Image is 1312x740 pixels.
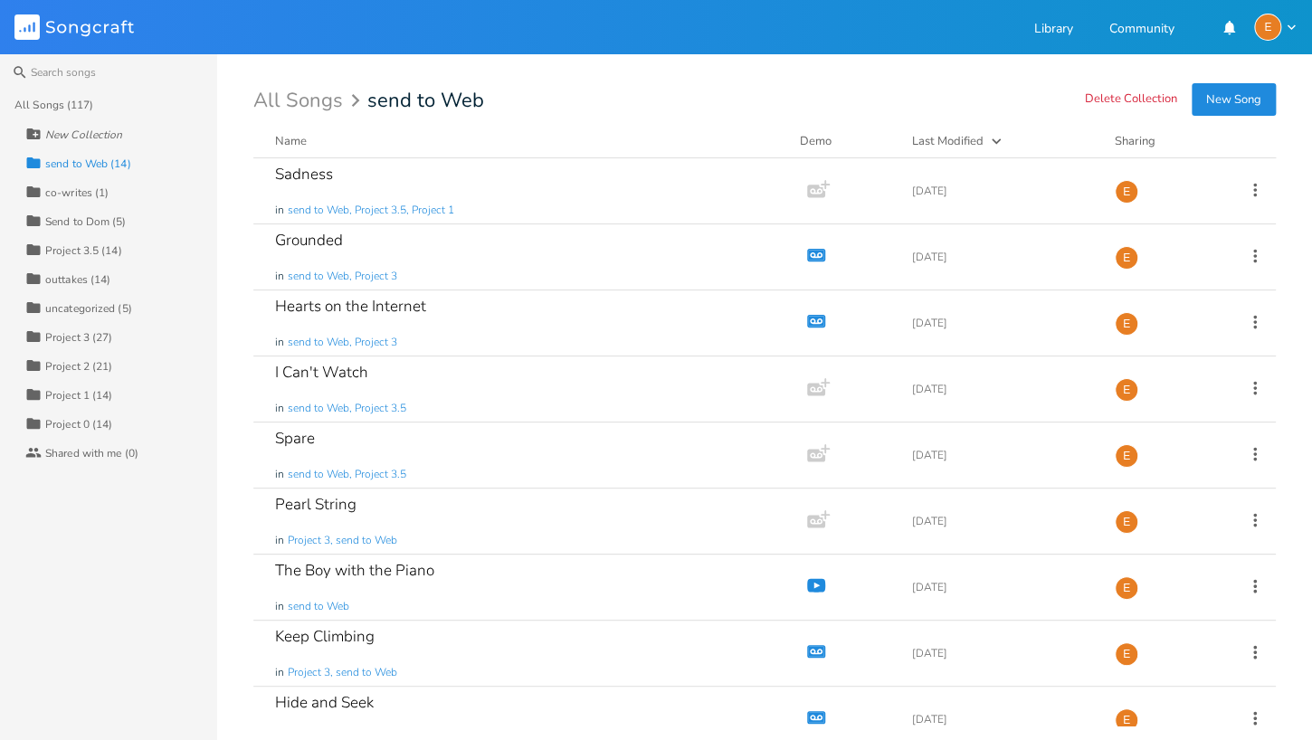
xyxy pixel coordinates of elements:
[275,401,284,416] span: in
[1115,312,1138,336] div: Erin Nicolle
[275,269,284,284] span: in
[275,133,307,149] div: Name
[912,648,1093,659] div: [DATE]
[288,203,454,218] span: send to Web, Project 3.5, Project 1
[288,401,406,416] span: send to Web, Project 3.5
[912,384,1093,394] div: [DATE]
[912,714,1093,725] div: [DATE]
[367,90,484,110] span: send to Web
[1254,14,1281,41] div: Erin Nicolle
[45,129,122,140] div: New Collection
[1115,576,1138,600] div: Erin Nicolle
[912,133,984,149] div: Last Modified
[14,100,94,110] div: All Songs (117)
[288,533,397,548] span: Project 3, send to Web
[275,299,426,314] div: Hearts on the Internet
[45,158,131,169] div: send to Web (14)
[1115,246,1138,270] div: Erin Nicolle
[912,450,1093,460] div: [DATE]
[275,232,343,248] div: Grounded
[912,582,1093,593] div: [DATE]
[1109,23,1174,38] a: Community
[1115,180,1138,204] div: Erin Nicolle
[253,92,366,109] div: All Songs
[275,467,284,482] span: in
[912,318,1093,328] div: [DATE]
[275,695,374,710] div: Hide and Seek
[45,390,112,401] div: Project 1 (14)
[275,599,284,614] span: in
[288,599,349,614] span: send to Web
[288,335,397,350] span: send to Web, Project 3
[275,563,434,578] div: The Boy with the Piano
[912,251,1093,262] div: [DATE]
[1115,132,1223,150] div: Sharing
[275,132,778,150] button: Name
[288,665,397,680] span: Project 3, send to Web
[1115,444,1138,468] div: Erin Nicolle
[45,448,138,459] div: Shared with me (0)
[275,431,315,446] div: Spare
[45,187,109,198] div: co-writes (1)
[912,132,1093,150] button: Last Modified
[275,365,368,380] div: I Can't Watch
[1254,14,1298,41] button: E
[800,132,890,150] div: Demo
[275,629,375,644] div: Keep Climbing
[275,166,333,182] div: Sadness
[275,497,357,512] div: Pearl String
[912,185,1093,196] div: [DATE]
[45,419,112,430] div: Project 0 (14)
[1115,510,1138,534] div: Erin Nicolle
[912,516,1093,527] div: [DATE]
[275,533,284,548] span: in
[1115,378,1138,402] div: Erin Nicolle
[288,467,406,482] span: send to Web, Project 3.5
[45,216,127,227] div: Send to Dom (5)
[1192,83,1276,116] button: New Song
[45,303,132,314] div: uncategorized (5)
[1034,23,1073,38] a: Library
[45,361,112,372] div: Project 2 (21)
[1085,92,1177,108] button: Delete Collection
[45,245,122,256] div: Project 3.5 (14)
[275,203,284,218] span: in
[45,274,110,285] div: outtakes (14)
[275,665,284,680] span: in
[1115,642,1138,666] div: Erin Nicolle
[275,335,284,350] span: in
[45,332,112,343] div: Project 3 (27)
[288,269,397,284] span: send to Web, Project 3
[1115,708,1138,732] div: Erin Nicolle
